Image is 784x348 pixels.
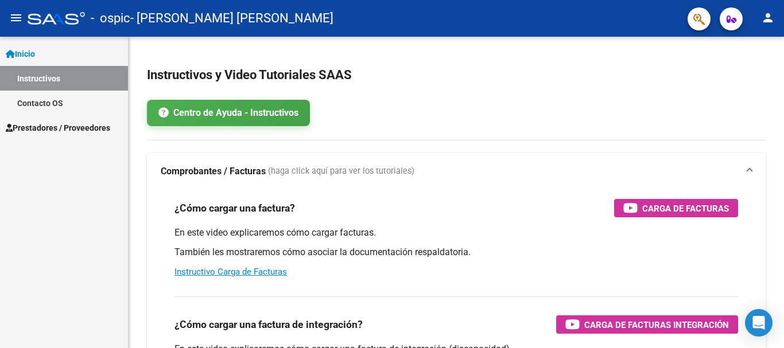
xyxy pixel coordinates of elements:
button: Carga de Facturas Integración [556,315,738,334]
mat-icon: person [761,11,775,25]
p: En este video explicaremos cómo cargar facturas. [174,226,738,239]
span: Inicio [6,48,35,60]
span: Carga de Facturas [642,201,729,216]
button: Carga de Facturas [614,199,738,217]
h2: Instructivos y Video Tutoriales SAAS [147,64,766,86]
mat-expansion-panel-header: Comprobantes / Facturas (haga click aquí para ver los tutoriales) [147,153,766,190]
span: Carga de Facturas Integración [584,318,729,332]
h3: ¿Cómo cargar una factura de integración? [174,316,363,333]
span: (haga click aquí para ver los tutoriales) [268,165,414,178]
p: También les mostraremos cómo asociar la documentación respaldatoria. [174,246,738,259]
a: Centro de Ayuda - Instructivos [147,100,310,126]
span: - ospic [91,6,130,31]
span: Prestadores / Proveedores [6,122,110,134]
div: Open Intercom Messenger [745,309,773,337]
strong: Comprobantes / Facturas [161,165,266,178]
a: Instructivo Carga de Facturas [174,267,287,277]
mat-icon: menu [9,11,23,25]
span: - [PERSON_NAME] [PERSON_NAME] [130,6,333,31]
h3: ¿Cómo cargar una factura? [174,200,295,216]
